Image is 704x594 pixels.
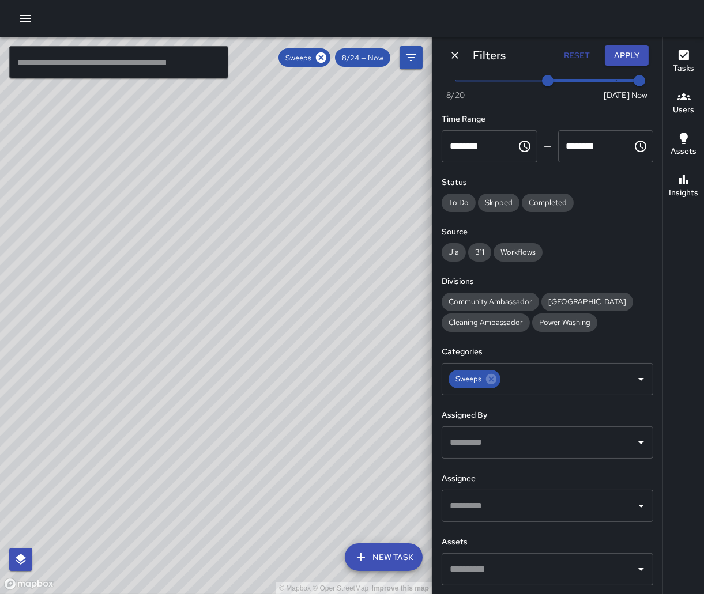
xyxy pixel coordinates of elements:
[663,41,704,83] button: Tasks
[633,498,649,514] button: Open
[633,434,649,451] button: Open
[604,89,630,101] span: [DATE]
[532,317,597,327] span: Power Washing
[468,243,491,262] div: 311
[633,371,649,387] button: Open
[442,243,466,262] div: Jia
[663,83,704,124] button: Users
[442,226,653,239] h6: Source
[522,198,574,207] span: Completed
[449,372,488,385] span: Sweeps
[513,135,536,158] button: Choose time, selected time is 12:00 AM
[468,247,491,257] span: 311
[446,89,465,101] span: 8/20
[278,48,330,67] div: Sweeps
[669,187,698,199] h6: Insights
[673,104,694,116] h6: Users
[442,275,653,288] h6: Divisions
[442,293,539,311] div: Community Ambassador
[442,194,476,212] div: To Do
[442,247,466,257] span: Jia
[633,561,649,577] button: Open
[442,297,539,307] span: Community Ambassador
[278,53,318,63] span: Sweeps
[442,409,653,422] h6: Assigned By
[442,472,653,485] h6: Assignee
[446,47,464,64] button: Dismiss
[559,45,596,66] button: Reset
[532,313,597,332] div: Power Washing
[442,346,653,358] h6: Categories
[442,536,653,548] h6: Assets
[541,297,633,307] span: [GEOGRAPHIC_DATA]
[335,53,390,63] span: 8/24 — Now
[442,176,653,189] h6: Status
[442,317,530,327] span: Cleaning Ambassador
[442,113,653,126] h6: Time Range
[631,89,647,101] span: Now
[345,543,423,571] button: New Task
[663,166,704,207] button: Insights
[522,194,574,212] div: Completed
[673,62,694,75] h6: Tasks
[663,124,704,166] button: Assets
[494,247,543,257] span: Workflows
[449,370,500,388] div: Sweeps
[541,293,633,311] div: [GEOGRAPHIC_DATA]
[442,198,476,207] span: To Do
[629,135,652,158] button: Choose time, selected time is 11:59 PM
[473,46,506,65] h6: Filters
[671,145,697,158] h6: Assets
[400,46,423,69] button: Filters
[478,198,519,207] span: Skipped
[605,45,649,66] button: Apply
[442,313,530,332] div: Cleaning Ambassador
[478,194,519,212] div: Skipped
[494,243,543,262] div: Workflows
